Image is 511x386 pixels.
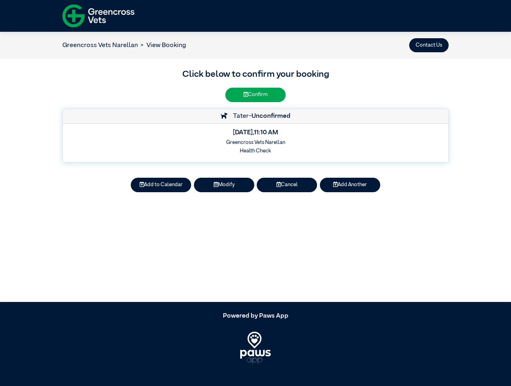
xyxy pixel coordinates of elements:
img: f-logo [62,2,134,30]
button: Modify [194,178,254,192]
h6: Health Check [68,148,443,154]
span: - [249,113,291,119]
span: Tater [229,113,249,119]
button: Confirm [225,88,286,102]
nav: breadcrumb [62,41,186,50]
li: View Booking [138,41,186,50]
h6: Greencross Vets Narellan [68,140,443,146]
a: Greencross Vets Narellan [62,42,138,49]
h5: [DATE] , 11:10 AM [68,129,443,137]
strong: Unconfirmed [251,113,291,119]
button: Add Another [320,178,380,192]
button: Contact Us [409,38,449,52]
button: Cancel [257,178,317,192]
h5: Powered by Paws App [62,312,449,320]
button: Add to Calendar [131,178,191,192]
h3: Click below to confirm your booking [62,68,449,82]
img: PawsApp [240,332,271,364]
